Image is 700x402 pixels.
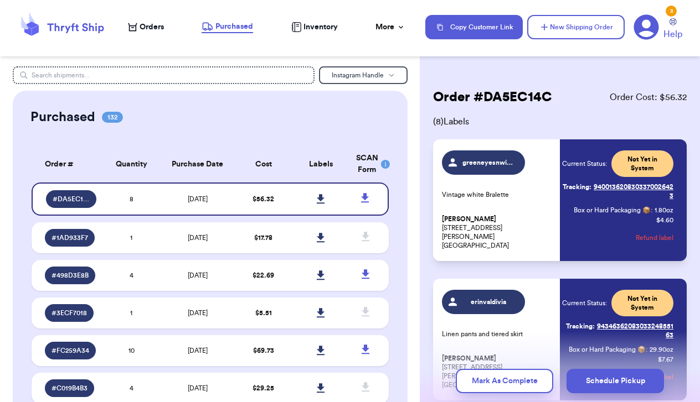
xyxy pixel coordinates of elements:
span: 10 [128,347,135,354]
button: New Shipping Order [527,15,625,39]
span: $ 17.78 [254,234,272,241]
span: # 3ECF7018 [52,309,87,317]
span: [DATE] [188,196,208,202]
span: [DATE] [188,385,208,391]
button: Instagram Handle [319,66,408,84]
th: Quantity [103,146,160,182]
h2: Purchased [30,108,95,126]
span: $ 22.69 [253,272,274,279]
span: [DATE] [188,234,208,241]
span: 1 [130,310,132,316]
button: Mark As Complete [456,369,553,393]
span: : [651,206,652,215]
span: Not Yet in System [618,294,667,312]
p: [STREET_ADDRESS][PERSON_NAME] [GEOGRAPHIC_DATA] [442,215,553,250]
th: Purchase Date [160,146,235,182]
span: 29.90 oz [650,345,673,354]
span: 4 [130,272,133,279]
span: $ 29.25 [253,385,274,391]
span: 8 [130,196,133,202]
div: More [375,22,405,33]
span: # FC259A34 [52,346,89,355]
a: 3 [634,14,659,40]
span: Box or Hard Packaging 📦 [574,207,651,213]
span: Inventory [303,22,338,33]
span: # C019B4B3 [52,384,87,393]
span: Order Cost: $ 56.32 [610,91,687,104]
span: Tracking: [563,182,591,191]
h2: Order # DA5EC14C [433,88,552,106]
span: Instagram Handle [332,72,384,79]
span: $ 56.32 [253,196,274,202]
span: ( 8 ) Labels [433,115,687,128]
th: Order # [32,146,103,182]
span: Not Yet in System [618,155,667,173]
a: Orders [128,22,164,33]
span: : [646,345,647,354]
p: $ 4.60 [656,216,673,225]
button: Schedule Pickup [567,369,664,393]
span: $ 69.73 [253,347,274,354]
span: # DA5EC14C [53,195,90,203]
p: $ 7.67 [658,355,673,364]
p: Linen pants and tiered skirt [442,330,553,338]
p: Vintage white Bralette [442,190,553,199]
button: Refund label [636,226,673,250]
span: [DATE] [188,272,208,279]
span: greeneyesnwine_ [462,158,515,167]
span: # 498D3E8B [52,271,89,280]
input: Search shipments... [13,66,315,84]
p: [STREET_ADDRESS][PERSON_NAME] [GEOGRAPHIC_DATA] [442,354,553,389]
span: [PERSON_NAME] [442,354,496,363]
a: Help [663,18,682,41]
button: Copy Customer Link [425,15,523,39]
th: Labels [292,146,349,182]
th: Cost [235,146,292,182]
span: Help [663,28,682,41]
span: [DATE] [188,310,208,316]
span: erinvaldivia [462,297,515,306]
span: 1.80 oz [655,206,673,215]
a: Tracking:9400136208303370026423 [562,178,673,205]
span: $ 5.51 [255,310,272,316]
span: # 1AD933F7 [52,233,88,242]
span: Tracking: [566,322,595,331]
div: SCAN Form [356,153,375,176]
a: Tracking:9434636208303324855163 [562,317,673,344]
a: Purchased [202,21,253,33]
div: 3 [666,6,677,17]
a: Inventory [291,22,338,33]
span: Purchased [215,21,253,32]
span: [PERSON_NAME] [442,215,496,223]
span: [DATE] [188,347,208,354]
span: Orders [140,22,164,33]
span: 4 [130,385,133,391]
span: Current Status: [562,159,607,168]
span: Current Status: [562,299,607,307]
span: 132 [102,112,123,123]
span: 1 [130,234,132,241]
span: Box or Hard Packaging 📦 [569,346,646,353]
